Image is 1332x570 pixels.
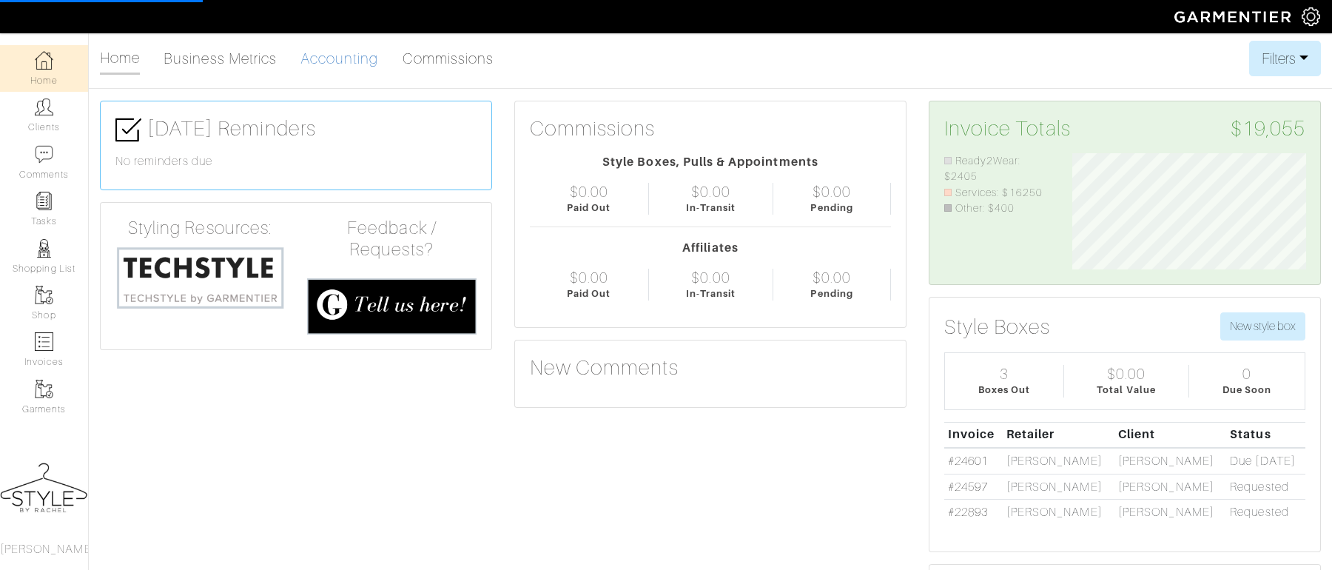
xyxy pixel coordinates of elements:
img: reminder-icon-8004d30b9f0a5d33ae49ab947aed9ed385cf756f9e5892f1edd6e32f2345188e.png [35,192,53,210]
h3: Commissions [530,116,656,141]
img: garments-icon-b7da505a4dc4fd61783c78ac3ca0ef83fa9d6f193b1c9dc38574b1d14d53ca28.png [35,380,53,398]
div: $0.00 [570,269,608,286]
div: Paid Out [567,286,610,301]
button: Filters [1249,41,1321,76]
span: $19,055 [1231,116,1305,141]
div: In-Transit [686,201,736,215]
h3: [DATE] Reminders [115,116,477,143]
div: In-Transit [686,286,736,301]
img: check-box-icon-36a4915ff3ba2bd8f6e4f29bc755bb66becd62c870f447fc0dd1365fcfddab58.png [115,117,141,143]
div: $0.00 [813,183,851,201]
div: Style Boxes, Pulls & Appointments [530,153,891,171]
a: Business Metrics [164,44,277,73]
h6: No reminders due [115,155,477,169]
img: gear-icon-white-bd11855cb880d31180b6d7d6211b90ccbf57a29d726f0c71d8c61bd08dd39cc2.png [1302,7,1320,26]
th: Client [1114,422,1226,448]
img: stylists-icon-eb353228a002819b7ec25b43dbf5f0378dd9e0616d9560372ff212230b889e62.png [35,239,53,258]
th: Retailer [1003,422,1114,448]
td: Due [DATE] [1226,448,1305,474]
img: garmentier-logo-header-white-b43fb05a5012e4ada735d5af1a66efaba907eab6374d6393d1fbf88cb4ef424d.png [1167,4,1302,30]
div: Boxes Out [978,383,1030,397]
th: Invoice [944,422,1003,448]
a: Home [100,43,140,75]
div: Due Soon [1222,383,1271,397]
img: comment-icon-a0a6a9ef722e966f86d9cbdc48e553b5cf19dbc54f86b18d962a5391bc8f6eb6.png [35,145,53,164]
td: [PERSON_NAME] [1114,500,1226,525]
div: 3 [1000,365,1009,383]
a: #24597 [948,480,988,494]
button: New style box [1220,312,1305,341]
img: feedback_requests-3821251ac2bd56c73c230f3229a5b25d6eb027adea667894f41107c140538ee0.png [307,278,477,335]
img: orders-icon-0abe47150d42831381b5fb84f609e132dff9fe21cb692f30cb5eec754e2cba89.png [35,332,53,351]
th: Status [1226,422,1305,448]
div: Pending [810,286,852,301]
img: techstyle-93310999766a10050dc78ceb7f971a75838126fd19372ce40ba20cdf6a89b94b.png [115,245,285,310]
a: #22893 [948,506,988,519]
td: [PERSON_NAME] [1114,474,1226,500]
h3: Invoice Totals [944,116,1305,141]
td: Requested [1226,500,1305,525]
td: [PERSON_NAME] [1114,448,1226,474]
td: [PERSON_NAME] [1003,474,1114,500]
a: Accounting [300,44,379,73]
div: 0 [1242,365,1251,383]
div: Pending [810,201,852,215]
img: dashboard-icon-dbcd8f5a0b271acd01030246c82b418ddd0df26cd7fceb0bd07c9910d44c42f6.png [35,51,53,70]
div: Total Value [1097,383,1156,397]
div: $0.00 [570,183,608,201]
li: Services: $16250 [944,185,1050,201]
h4: Styling Resources: [115,218,285,239]
div: $0.00 [691,183,730,201]
a: #24601 [948,455,988,468]
li: Ready2Wear: $2405 [944,153,1050,185]
div: Paid Out [567,201,610,215]
a: Commissions [403,44,494,73]
div: $0.00 [813,269,851,286]
div: $0.00 [1107,365,1146,383]
td: Requested [1226,474,1305,500]
div: $0.00 [691,269,730,286]
h3: New Comments [530,355,891,380]
img: clients-icon-6bae9207a08558b7cb47a8932f037763ab4055f8c8b6bfacd5dc20c3e0201464.png [35,98,53,116]
h3: Style Boxes [944,315,1051,340]
td: [PERSON_NAME] [1003,500,1114,525]
li: Other: $400 [944,201,1050,217]
td: [PERSON_NAME] [1003,448,1114,474]
img: garments-icon-b7da505a4dc4fd61783c78ac3ca0ef83fa9d6f193b1c9dc38574b1d14d53ca28.png [35,286,53,304]
h4: Feedback / Requests? [307,218,477,261]
div: Affiliates [530,239,891,257]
